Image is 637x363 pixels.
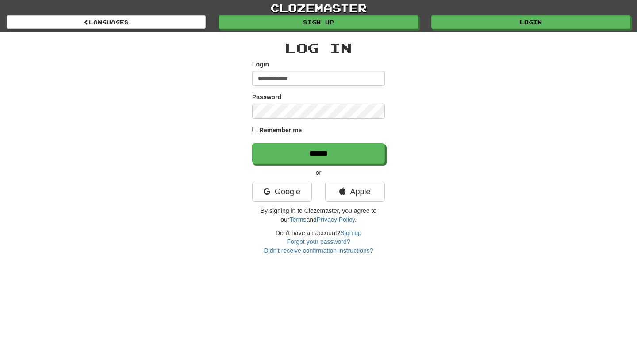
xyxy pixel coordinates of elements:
[252,93,281,101] label: Password
[317,216,355,223] a: Privacy Policy
[264,247,373,254] a: Didn't receive confirmation instructions?
[325,181,385,202] a: Apple
[431,15,630,29] a: Login
[219,15,418,29] a: Sign up
[287,238,350,245] a: Forgot your password?
[341,229,361,236] a: Sign up
[252,60,269,69] label: Login
[252,206,385,224] p: By signing in to Clozemaster, you agree to our and .
[252,168,385,177] p: or
[252,181,312,202] a: Google
[259,126,302,135] label: Remember me
[252,41,385,55] h2: Log In
[289,216,306,223] a: Terms
[7,15,206,29] a: Languages
[252,228,385,255] div: Don't have an account?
